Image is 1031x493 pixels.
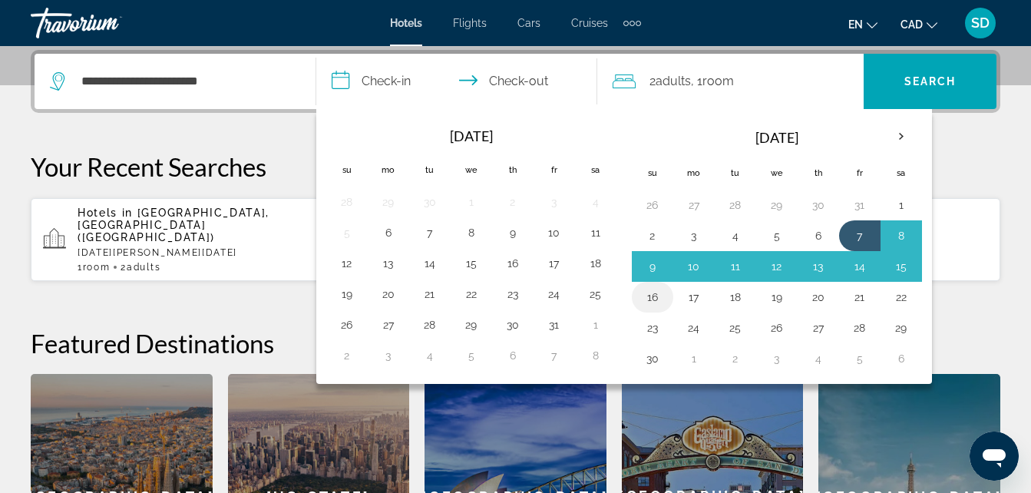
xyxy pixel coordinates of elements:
button: Day 26 [765,317,789,339]
button: Day 3 [376,345,401,366]
span: Hotels in [78,207,133,219]
button: Travelers: 2 adults, 0 children [597,54,864,109]
button: Day 16 [501,253,525,274]
button: Change currency [900,13,937,35]
button: Day 30 [640,348,665,369]
button: Day 18 [583,253,608,274]
button: Day 14 [848,256,872,277]
button: Day 4 [723,225,748,246]
button: Day 8 [459,222,484,243]
button: Day 28 [848,317,872,339]
button: Day 25 [723,317,748,339]
button: Day 22 [459,283,484,305]
table: Right calendar grid [632,119,922,374]
button: Day 27 [806,317,831,339]
button: Day 12 [335,253,359,274]
button: Day 12 [765,256,789,277]
th: [DATE] [368,119,575,153]
h2: Featured Destinations [31,328,1000,359]
th: [DATE] [673,119,881,156]
button: Day 23 [501,283,525,305]
button: Search [864,54,996,109]
span: CAD [900,18,923,31]
button: Day 22 [889,286,914,308]
button: Day 3 [542,191,567,213]
button: Day 2 [640,225,665,246]
button: Day 1 [682,348,706,369]
div: Search widget [35,54,996,109]
button: Day 8 [889,225,914,246]
button: Day 24 [682,317,706,339]
button: Day 28 [335,191,359,213]
button: Day 13 [806,256,831,277]
button: Day 31 [848,194,872,216]
span: Room [83,262,111,273]
iframe: Button to launch messaging window [970,432,1019,481]
a: Hotels [390,17,422,29]
a: Cars [517,17,540,29]
button: Day 13 [376,253,401,274]
button: Extra navigation items [623,11,641,35]
button: Day 28 [723,194,748,216]
button: Day 19 [765,286,789,308]
button: Day 1 [889,194,914,216]
button: Day 1 [583,314,608,336]
span: en [848,18,863,31]
button: Day 2 [335,345,359,366]
button: Day 6 [376,222,401,243]
span: 2 [121,262,160,273]
span: [GEOGRAPHIC_DATA], [GEOGRAPHIC_DATA] ([GEOGRAPHIC_DATA]) [78,207,269,243]
button: Day 1 [459,191,484,213]
button: Day 4 [418,345,442,366]
button: Day 2 [723,348,748,369]
button: Day 10 [542,222,567,243]
span: Room [702,74,734,88]
button: Day 31 [542,314,567,336]
button: Day 30 [806,194,831,216]
button: Select check in and out date [316,54,598,109]
button: Day 17 [542,253,567,274]
button: Day 5 [765,225,789,246]
button: Day 5 [335,222,359,243]
span: Search [904,75,957,88]
button: Day 29 [376,191,401,213]
button: Day 27 [376,314,401,336]
button: Day 10 [682,256,706,277]
button: Day 23 [640,317,665,339]
button: Day 9 [640,256,665,277]
button: Day 3 [682,225,706,246]
button: Day 7 [542,345,567,366]
span: Adults [656,74,691,88]
button: Day 30 [501,314,525,336]
button: Day 15 [459,253,484,274]
button: Day 29 [889,317,914,339]
table: Left calendar grid [326,119,616,371]
button: Day 11 [723,256,748,277]
button: Next month [881,119,922,154]
button: Day 28 [418,314,442,336]
button: Day 29 [459,314,484,336]
button: Day 17 [682,286,706,308]
button: Day 16 [640,286,665,308]
button: Day 9 [501,222,525,243]
button: Day 26 [640,194,665,216]
button: Day 6 [806,225,831,246]
button: Day 6 [501,345,525,366]
span: 2 [649,71,691,92]
button: Day 2 [501,191,525,213]
p: Your Recent Searches [31,151,1000,182]
button: Day 4 [583,191,608,213]
a: Travorium [31,3,184,43]
button: Day 27 [682,194,706,216]
button: Day 18 [723,286,748,308]
button: Day 7 [848,225,872,246]
a: Cruises [571,17,608,29]
button: Day 20 [376,283,401,305]
button: Day 19 [335,283,359,305]
a: Flights [453,17,487,29]
span: SD [971,15,990,31]
button: Day 25 [583,283,608,305]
